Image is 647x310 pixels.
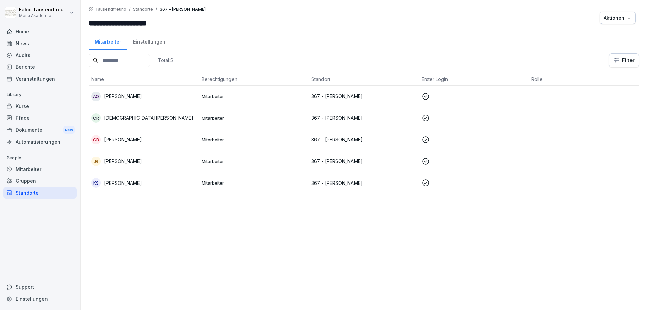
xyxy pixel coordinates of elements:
p: [PERSON_NAME] [104,179,142,187]
p: [PERSON_NAME] [104,93,142,100]
a: Veranstaltungen [3,73,77,85]
a: Mitarbeiter [89,32,127,50]
div: AO [91,92,101,101]
p: 367 - [PERSON_NAME] [311,179,416,187]
button: Aktionen [600,12,636,24]
div: New [63,126,75,134]
a: Einstellungen [127,32,171,50]
a: DokumenteNew [3,124,77,136]
p: [PERSON_NAME] [104,136,142,143]
div: KS [91,178,101,188]
th: Name [89,73,199,86]
p: 367 - [PERSON_NAME] [311,93,416,100]
p: / [156,7,157,12]
p: 367 - [PERSON_NAME] [311,114,416,121]
p: 367 - [PERSON_NAME] [311,136,416,143]
p: / [129,7,130,12]
a: Audits [3,49,77,61]
p: Mitarbeiter [202,137,306,143]
div: JR [91,157,101,166]
a: Kurse [3,100,77,112]
p: Falco Tausendfreund [19,7,68,13]
button: Filter [609,54,639,67]
a: Gruppen [3,175,77,187]
div: Dokumente [3,124,77,136]
a: Automatisierungen [3,136,77,148]
th: Rolle [529,73,639,86]
p: Mitarbeiter [202,93,306,100]
p: [PERSON_NAME] [104,158,142,165]
a: Standorte [3,187,77,199]
div: Support [3,281,77,293]
a: Pfade [3,112,77,124]
a: Einstellungen [3,293,77,305]
th: Standort [309,73,419,86]
div: CR [91,113,101,123]
p: Mitarbeiter [202,115,306,121]
p: Total: 5 [158,57,173,63]
a: Tausendfreund [95,7,126,12]
p: [DEMOGRAPHIC_DATA][PERSON_NAME] [104,114,193,121]
p: Mitarbeiter [202,180,306,186]
p: Mitarbeiter [202,158,306,164]
a: News [3,37,77,49]
div: Filter [613,57,635,64]
p: People [3,152,77,163]
a: Mitarbeiter [3,163,77,175]
p: Library [3,89,77,100]
th: Erster Login [419,73,529,86]
th: Berechtigungen [199,73,309,86]
a: Home [3,26,77,37]
div: Aktionen [604,14,632,22]
p: Menü Akademie [19,13,68,18]
a: Berichte [3,61,77,73]
p: Standorte [133,7,153,12]
p: 367 - [PERSON_NAME] [160,7,206,12]
p: 367 - [PERSON_NAME] [311,158,416,165]
div: CB [91,135,101,144]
